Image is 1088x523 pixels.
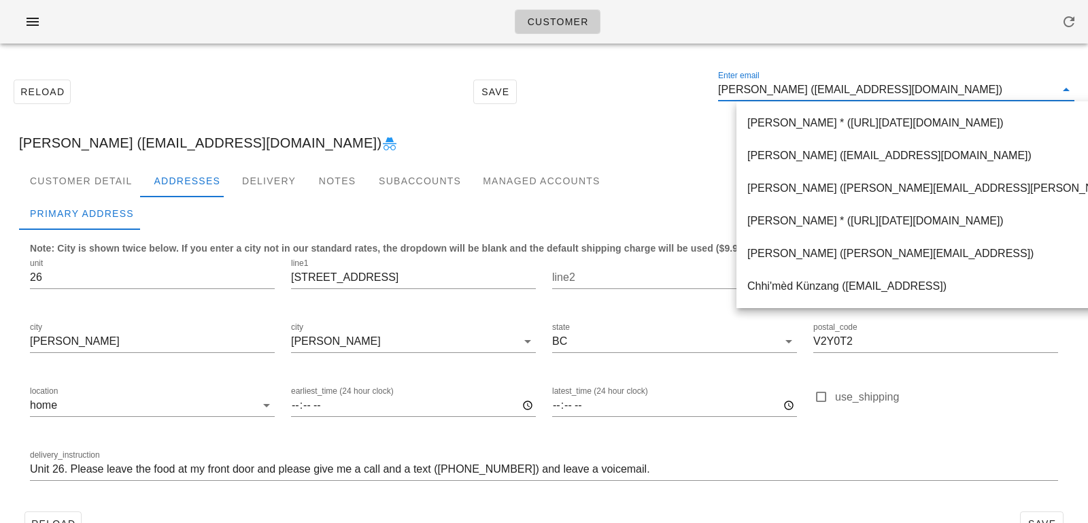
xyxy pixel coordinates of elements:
[291,322,303,333] label: city
[291,335,381,348] div: [PERSON_NAME]
[526,16,588,27] span: Customer
[368,165,472,197] div: Subaccounts
[479,86,511,97] span: Save
[30,450,100,460] label: delivery_instruction
[552,331,797,352] div: stateBC
[552,322,570,333] label: state
[30,322,42,333] label: city
[291,386,394,397] label: earliest_time (24 hour clock)
[231,165,307,197] div: Delivery
[19,197,145,230] div: Primary Address
[515,10,600,34] a: Customer
[8,121,1080,165] div: [PERSON_NAME] ([EMAIL_ADDRESS][DOMAIN_NAME])
[30,243,747,254] b: Note: City is shown twice below. If you enter a city not in our standard rates, the dropdown will...
[30,399,57,411] div: home
[14,80,71,104] button: Reload
[30,386,58,397] label: location
[472,165,611,197] div: Managed Accounts
[718,71,760,81] label: Enter email
[552,335,567,348] div: BC
[30,394,275,416] div: locationhome
[143,165,231,197] div: Addresses
[19,165,143,197] div: Customer Detail
[291,331,536,352] div: city[PERSON_NAME]
[20,86,65,97] span: Reload
[307,165,368,197] div: Notes
[835,390,1058,404] label: use_shipping
[30,258,43,269] label: unit
[291,258,308,269] label: line1
[473,80,517,104] button: Save
[552,386,648,397] label: latest_time (24 hour clock)
[813,322,857,333] label: postal_code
